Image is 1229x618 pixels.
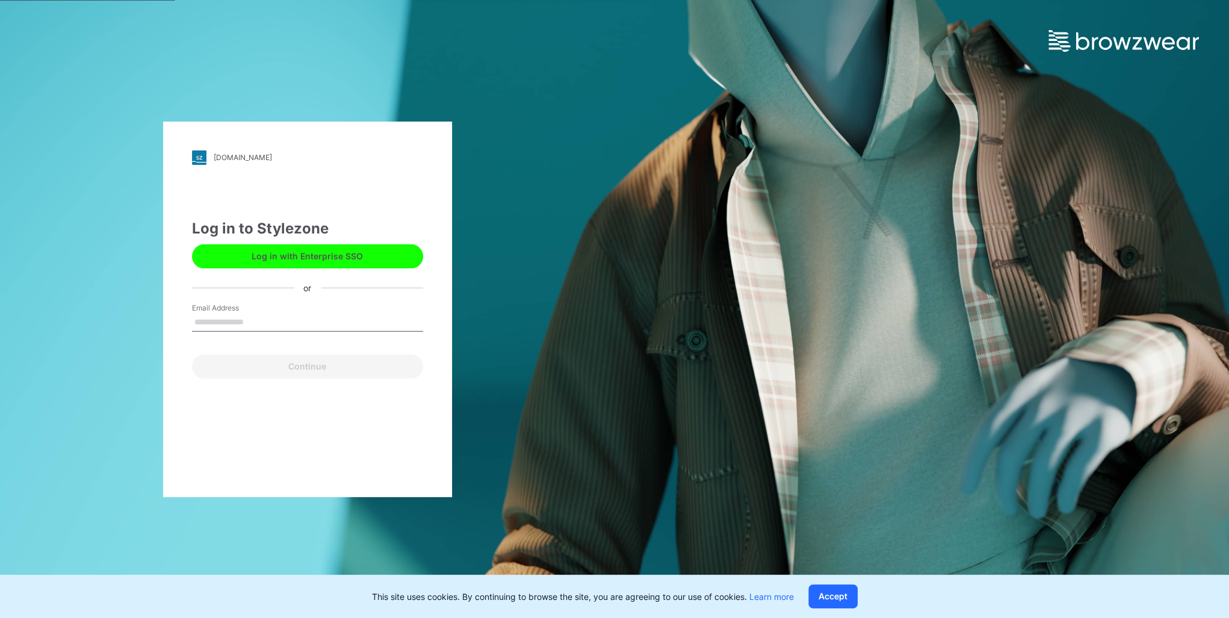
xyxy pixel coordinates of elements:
a: [DOMAIN_NAME] [192,150,423,165]
div: or [294,282,321,294]
img: stylezone-logo.562084cfcfab977791bfbf7441f1a819.svg [192,150,206,165]
p: This site uses cookies. By continuing to browse the site, you are agreeing to our use of cookies. [372,590,794,603]
button: Log in with Enterprise SSO [192,244,423,268]
img: browzwear-logo.e42bd6dac1945053ebaf764b6aa21510.svg [1048,30,1199,52]
label: Email Address [192,303,276,314]
div: [DOMAIN_NAME] [214,153,272,162]
div: Log in to Stylezone [192,218,423,239]
a: Learn more [749,592,794,602]
button: Accept [808,584,858,608]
